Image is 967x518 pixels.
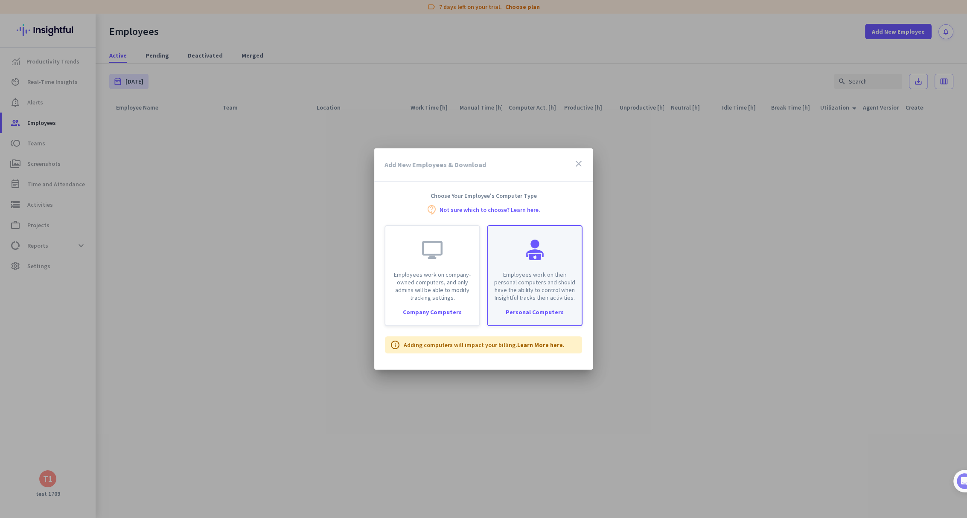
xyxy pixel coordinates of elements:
[493,271,577,301] p: Employees work on their personal computers and should have the ability to control when Insightful...
[427,205,437,215] i: contact_support
[440,207,540,213] a: Not sure which to choose? Learn here.
[390,340,400,350] i: info
[385,309,479,315] div: Company Computers
[384,161,486,168] h3: Add New Employees & Download
[517,341,565,349] a: Learn More here.
[574,159,584,169] i: close
[374,192,593,200] h4: Choose Your Employee's Computer Type
[390,271,474,301] p: Employees work on company-owned computers, and only admins will be able to modify tracking settings.
[488,309,582,315] div: Personal Computers
[404,341,565,349] p: Adding computers will impact your billing.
